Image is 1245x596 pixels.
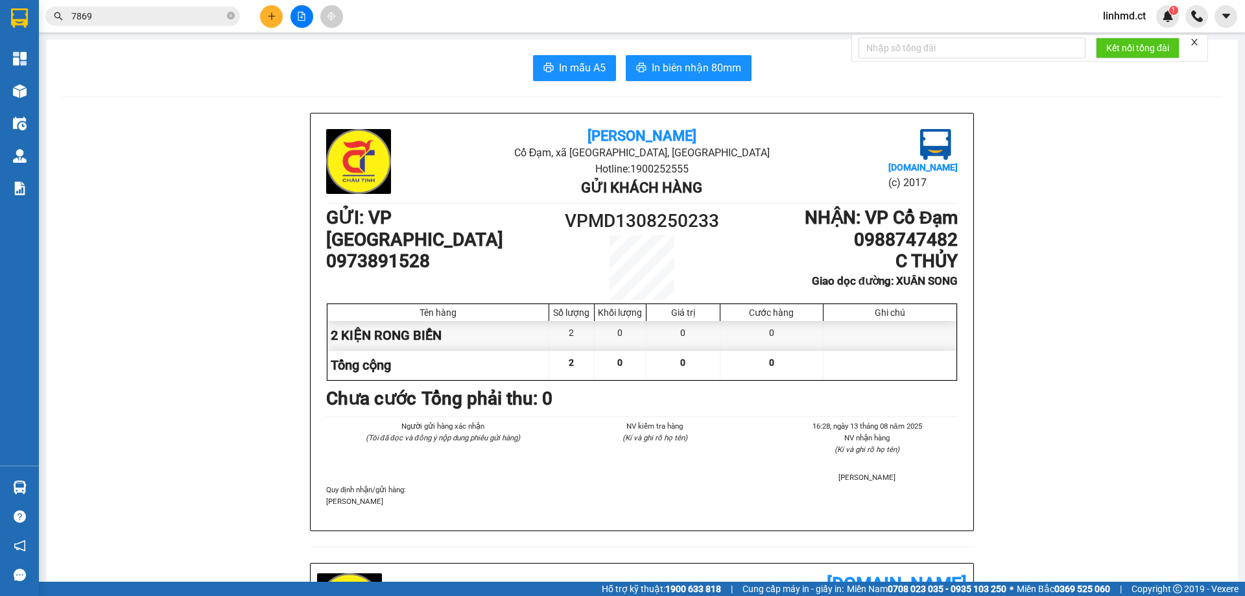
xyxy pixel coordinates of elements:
span: Kết nối tổng đài [1106,41,1169,55]
strong: 0708 023 035 - 0935 103 250 [888,584,1006,594]
h1: VPMD1308250233 [563,207,721,235]
i: (Kí và ghi rõ họ tên) [622,433,687,442]
span: ⚪️ [1010,586,1014,591]
p: [PERSON_NAME] [326,495,958,507]
div: Ghi chú [827,307,953,318]
span: printer [636,62,646,75]
span: 2 [569,357,574,368]
span: | [1120,582,1122,596]
span: Miền Nam [847,582,1006,596]
button: plus [260,5,283,28]
span: search [54,12,63,21]
span: 0 [617,357,622,368]
button: printerIn mẫu A5 [533,55,616,81]
b: [DOMAIN_NAME] [888,162,958,173]
img: solution-icon [13,182,27,195]
img: warehouse-icon [13,481,27,494]
span: question-circle [14,510,26,523]
button: aim [320,5,343,28]
strong: 0369 525 060 [1054,584,1110,594]
div: 0 [646,321,720,350]
span: Tổng cộng [331,357,391,373]
span: notification [14,540,26,552]
span: aim [327,12,336,21]
span: 0 [680,357,685,368]
img: logo.jpg [326,129,391,194]
strong: 1900 633 818 [665,584,721,594]
li: 16:28, ngày 13 tháng 08 năm 2025 [777,420,958,432]
span: close-circle [227,12,235,19]
div: 2 KIỆN RONG BIỂN [327,321,549,350]
li: Người gửi hàng xác nhận [352,420,533,432]
span: message [14,569,26,581]
li: Hotline: 1900252555 [431,161,852,177]
h1: 0973891528 [326,250,563,272]
li: NV nhận hàng [777,432,958,444]
div: Cước hàng [724,307,820,318]
img: logo-vxr [11,8,28,28]
i: (Tôi đã đọc và đồng ý nộp dung phiếu gửi hàng) [366,433,520,442]
img: dashboard-icon [13,52,27,66]
b: Gửi khách hàng [581,180,702,196]
input: Tìm tên, số ĐT hoặc mã đơn [71,9,224,23]
li: Cổ Đạm, xã [GEOGRAPHIC_DATA], [GEOGRAPHIC_DATA] [431,145,852,161]
span: file-add [297,12,306,21]
span: plus [267,12,276,21]
img: warehouse-icon [13,84,27,98]
span: printer [543,62,554,75]
i: (Kí và ghi rõ họ tên) [835,445,899,454]
button: file-add [290,5,313,28]
b: [PERSON_NAME] [587,128,696,144]
b: Tổng phải thu: 0 [421,388,552,409]
b: NHẬN : VP Cổ Đạm [805,207,958,228]
span: In biên nhận 80mm [652,60,741,76]
div: Số lượng [552,307,591,318]
h1: 0988747482 [721,229,958,251]
span: In mẫu A5 [559,60,606,76]
img: warehouse-icon [13,117,27,130]
div: 0 [720,321,824,350]
span: | [731,582,733,596]
input: Nhập số tổng đài [859,38,1085,58]
b: Chưa cước [326,388,416,409]
span: caret-down [1220,10,1232,22]
span: Cung cấp máy in - giấy in: [742,582,844,596]
span: close [1190,38,1199,47]
div: Quy định nhận/gửi hàng : [326,484,958,507]
button: printerIn biên nhận 80mm [626,55,752,81]
span: copyright [1173,584,1182,593]
li: NV kiểm tra hàng [564,420,745,432]
button: Kết nối tổng đài [1096,38,1180,58]
img: warehouse-icon [13,149,27,163]
li: [PERSON_NAME] [777,471,958,483]
img: phone-icon [1191,10,1203,22]
button: caret-down [1215,5,1237,28]
span: 0 [769,357,774,368]
b: GỬI : VP [GEOGRAPHIC_DATA] [326,207,503,250]
sup: 1 [1169,6,1178,15]
span: Miền Bắc [1017,582,1110,596]
span: linhmd.ct [1093,8,1156,24]
img: icon-new-feature [1162,10,1174,22]
div: Khối lượng [598,307,643,318]
div: Tên hàng [331,307,545,318]
img: logo.jpg [920,129,951,160]
li: (c) 2017 [888,174,958,191]
b: Giao dọc đường: XUÂN SONG [812,274,958,287]
h1: C THỦY [721,250,958,272]
div: 2 [549,321,595,350]
div: 0 [595,321,646,350]
span: Hỗ trợ kỹ thuật: [602,582,721,596]
span: 1 [1171,6,1176,15]
b: [DOMAIN_NAME] [827,573,967,595]
span: close-circle [227,10,235,23]
div: Giá trị [650,307,717,318]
